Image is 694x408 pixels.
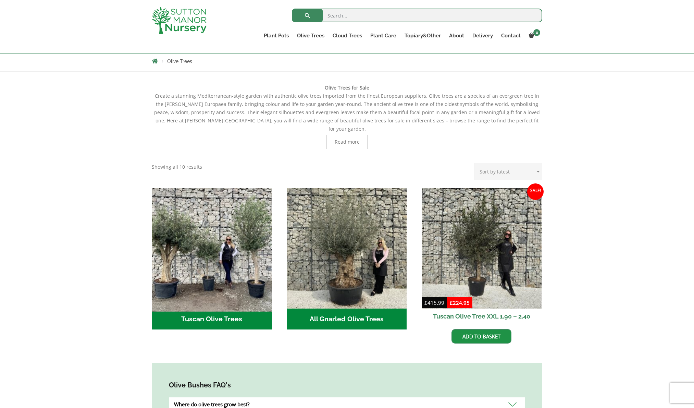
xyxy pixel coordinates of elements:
bdi: 224.95 [450,299,470,306]
p: Showing all 10 results [152,163,202,171]
a: Visit product category Tuscan Olive Trees [152,188,272,329]
a: Contact [497,31,525,40]
bdi: 415.99 [424,299,444,306]
span: 0 [533,29,540,36]
img: Tuscan Olive Trees [149,185,275,311]
a: Cloud Trees [329,31,366,40]
h2: Tuscan Olive Trees [152,309,272,330]
a: Olive Trees [293,31,329,40]
a: Add to basket: “Tuscan Olive Tree XXL 1.90 - 2.40” [451,329,511,344]
a: Sale! Tuscan Olive Tree XXL 1.90 – 2.40 [422,188,542,324]
a: Delivery [468,31,497,40]
span: £ [424,299,427,306]
h4: Olive Bushes FAQ's [169,380,525,391]
a: Topiary&Other [400,31,445,40]
span: Read more [335,140,360,144]
a: Plant Care [366,31,400,40]
nav: Breadcrumbs [152,58,542,64]
a: About [445,31,468,40]
a: Visit product category All Gnarled Olive Trees [287,188,407,329]
h2: All Gnarled Olive Trees [287,309,407,330]
input: Search... [292,9,542,22]
a: 0 [525,31,542,40]
span: Sale! [527,183,544,200]
img: All Gnarled Olive Trees [287,188,407,309]
img: logo [152,7,207,34]
img: Tuscan Olive Tree XXL 1.90 - 2.40 [422,188,542,309]
h2: Tuscan Olive Tree XXL 1.90 – 2.40 [422,309,542,324]
span: Olive Trees [167,59,192,64]
select: Shop order [474,163,542,180]
span: £ [450,299,453,306]
b: Olive Trees for Sale [325,84,369,91]
a: Plant Pots [260,31,293,40]
div: Create a stunning Mediterranean-style garden with authentic olive trees imported from the finest ... [152,84,542,149]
